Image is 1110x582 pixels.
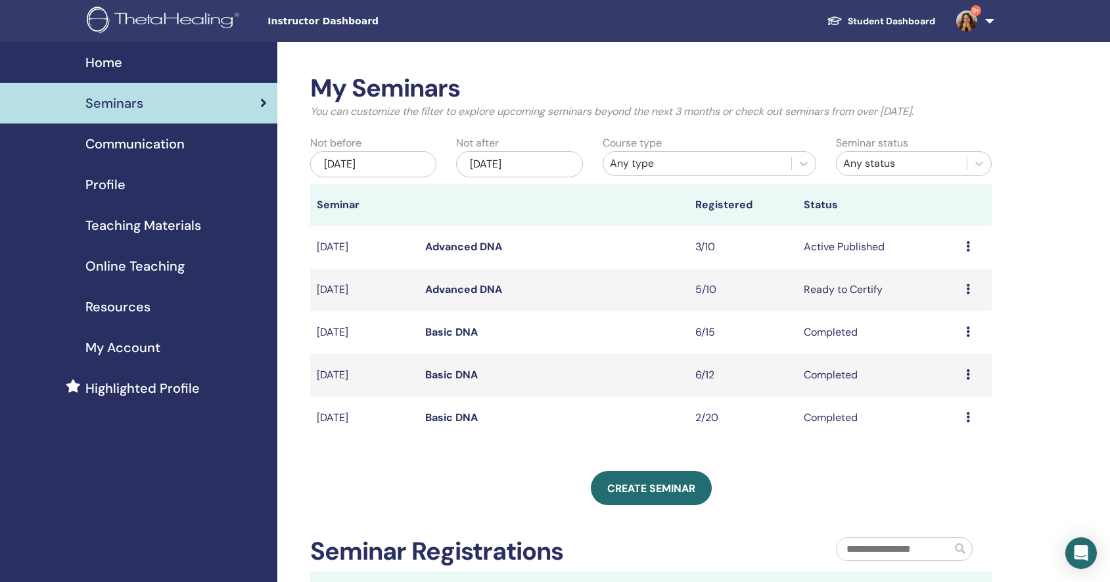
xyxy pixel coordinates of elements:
[1065,537,1097,569] div: Open Intercom Messenger
[956,11,977,32] img: default.jpg
[797,269,960,311] td: Ready to Certify
[689,397,797,439] td: 2/20
[797,354,960,397] td: Completed
[267,14,465,28] span: Instructor Dashboard
[310,354,419,397] td: [DATE]
[816,9,946,34] a: Student Dashboard
[310,184,419,226] th: Seminar
[85,378,200,398] span: Highlighted Profile
[310,397,419,439] td: [DATE]
[85,175,126,194] span: Profile
[603,135,662,151] label: Course type
[425,368,478,382] a: Basic DNA
[425,325,478,339] a: Basic DNA
[797,311,960,354] td: Completed
[310,269,419,311] td: [DATE]
[843,156,960,171] div: Any status
[610,156,785,171] div: Any type
[591,471,712,505] a: Create seminar
[689,269,797,311] td: 5/10
[310,135,361,151] label: Not before
[689,226,797,269] td: 3/10
[85,134,185,154] span: Communication
[971,5,981,16] span: 9+
[689,311,797,354] td: 6/15
[87,7,244,36] img: logo.png
[85,53,122,72] span: Home
[797,184,960,226] th: Status
[310,74,992,104] h2: My Seminars
[689,354,797,397] td: 6/12
[797,397,960,439] td: Completed
[689,184,797,226] th: Registered
[827,15,843,26] img: graduation-cap-white.svg
[607,481,695,495] span: Create seminar
[85,297,150,317] span: Resources
[310,104,992,120] p: You can customize the filter to explore upcoming seminars beyond the next 3 months or check out s...
[310,151,436,177] div: [DATE]
[85,338,160,357] span: My Account
[836,135,908,151] label: Seminar status
[85,215,201,235] span: Teaching Materials
[425,411,478,424] a: Basic DNA
[310,226,419,269] td: [DATE]
[456,135,499,151] label: Not after
[425,240,502,254] a: Advanced DNA
[425,282,502,296] a: Advanced DNA
[85,256,185,276] span: Online Teaching
[310,311,419,354] td: [DATE]
[456,151,582,177] div: [DATE]
[85,93,143,113] span: Seminars
[797,226,960,269] td: Active Published
[310,537,563,567] h2: Seminar Registrations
